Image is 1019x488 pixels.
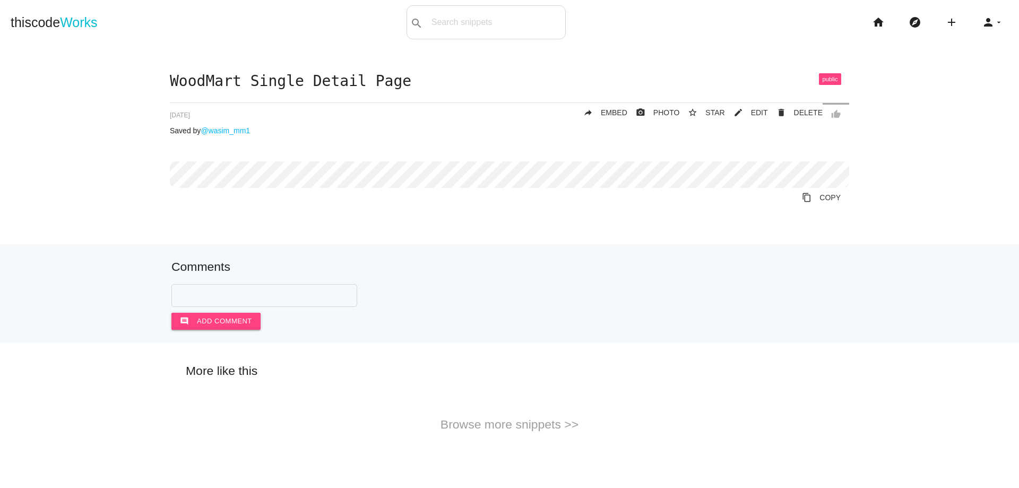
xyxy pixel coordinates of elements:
[627,103,680,122] a: photo_cameraPHOTO
[688,103,697,122] i: star_border
[733,103,743,122] i: mode_edit
[601,108,627,117] span: EMBED
[426,11,565,33] input: Search snippets
[705,108,724,117] span: STAR
[575,103,627,122] a: replyEMBED
[410,6,423,40] i: search
[768,103,823,122] a: Delete Post
[995,5,1003,39] i: arrow_drop_down
[170,112,190,119] span: [DATE]
[170,73,849,90] h1: WoodMart Single Detail Page
[802,188,811,207] i: content_copy
[170,364,849,378] h5: More like this
[11,5,98,39] a: thiscodeWorks
[793,188,849,207] a: Copy to Clipboard
[679,103,724,122] button: star_borderSTAR
[945,5,958,39] i: add
[583,103,593,122] i: reply
[982,5,995,39] i: person
[909,5,921,39] i: explore
[776,103,786,122] i: delete
[171,313,261,330] button: commentAdd comment
[180,313,189,330] i: comment
[171,260,848,273] h5: Comments
[794,108,823,117] span: DELETE
[636,103,645,122] i: photo_camera
[725,103,768,122] a: mode_editEDIT
[751,108,768,117] span: EDIT
[60,15,97,30] span: Works
[201,126,250,135] a: @wasim_mm1
[653,108,680,117] span: PHOTO
[872,5,885,39] i: home
[407,6,426,39] button: search
[170,126,849,135] p: Saved by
